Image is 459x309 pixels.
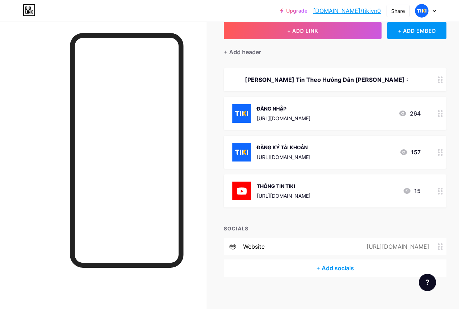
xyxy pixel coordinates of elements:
[391,7,405,15] div: Share
[257,144,311,151] div: ĐĂNG KÝ TÀI KHOẢN
[232,143,251,161] img: ĐĂNG KÝ TÀI KHOẢN
[232,104,251,123] img: ĐĂNG NHẬP
[232,75,421,84] div: [PERSON_NAME] Tin Theo Hướng Dẫn [PERSON_NAME] :
[399,148,421,156] div: 157
[232,182,251,200] img: THÔNG TIN TIKI
[313,6,381,15] a: [DOMAIN_NAME]/tikivn0
[403,187,421,195] div: 15
[224,22,382,39] button: + ADD LINK
[224,259,446,277] div: + Add socials
[257,153,311,161] div: [URL][DOMAIN_NAME]
[243,242,265,251] div: website
[224,225,446,232] div: SOCIALS
[280,8,307,14] a: Upgrade
[398,109,421,118] div: 264
[224,48,261,56] div: + Add header
[387,22,446,39] div: + ADD EMBED
[415,4,429,18] img: Diễmm Nguyễnn
[257,114,311,122] div: [URL][DOMAIN_NAME]
[355,242,438,251] div: [URL][DOMAIN_NAME]
[257,192,311,200] div: [URL][DOMAIN_NAME]
[287,28,318,34] span: + ADD LINK
[257,105,311,112] div: ĐĂNG NHẬP
[257,182,311,190] div: THÔNG TIN TIKI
